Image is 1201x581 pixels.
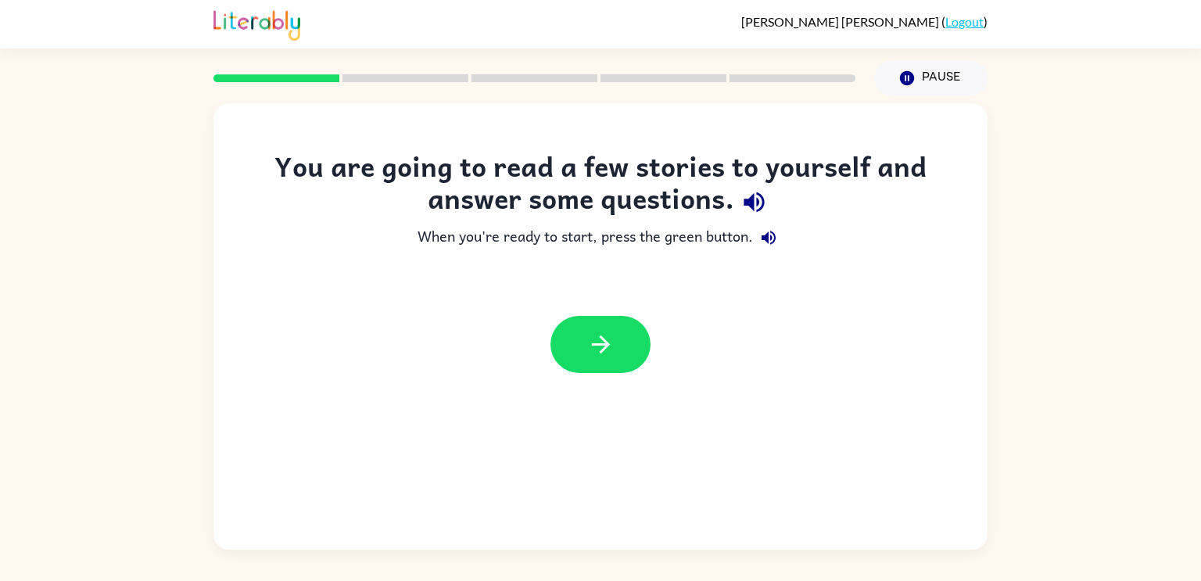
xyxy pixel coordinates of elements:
[741,14,941,29] span: [PERSON_NAME] [PERSON_NAME]
[245,150,956,222] div: You are going to read a few stories to yourself and answer some questions.
[213,6,300,41] img: Literably
[945,14,984,29] a: Logout
[741,14,988,29] div: ( )
[874,60,988,96] button: Pause
[245,222,956,253] div: When you're ready to start, press the green button.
